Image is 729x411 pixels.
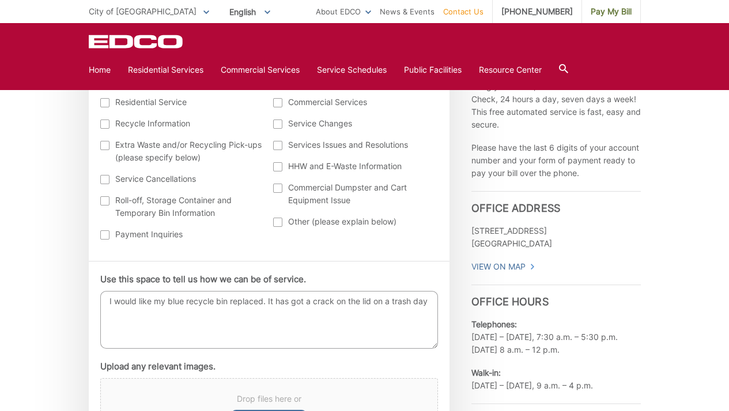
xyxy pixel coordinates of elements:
[471,191,641,215] h3: Office Address
[273,215,435,228] label: Other (please explain below)
[273,117,435,130] label: Service Changes
[471,368,501,378] b: Walk-in:
[89,63,111,76] a: Home
[100,228,262,241] label: Payment Inquiries
[100,361,216,372] label: Upload any relevant images.
[471,285,641,308] h3: Office Hours
[471,225,641,250] p: [STREET_ADDRESS] [GEOGRAPHIC_DATA]
[100,173,262,185] label: Service Cancellations
[471,367,641,392] p: [DATE] – [DATE], 9 a.m. – 4 p.m.
[89,35,184,48] a: EDCD logo. Return to the homepage.
[89,6,197,16] span: City of [GEOGRAPHIC_DATA]
[471,319,517,329] b: Telephones:
[273,139,435,151] label: Services Issues and Resolutions
[100,274,306,285] label: Use this space to tell us how we can be of service.
[221,63,300,76] a: Commercial Services
[273,96,435,109] label: Commercial Services
[100,194,262,219] label: Roll-off, Storage Container and Temporary Bin Information
[316,5,371,18] a: About EDCO
[471,141,641,180] p: Please have the last 6 digits of your account number and your form of payment ready to pay your b...
[273,181,435,207] label: Commercial Dumpster and Cart Equipment Issue
[128,63,203,76] a: Residential Services
[404,63,462,76] a: Public Facilities
[380,5,435,18] a: News & Events
[100,117,262,130] label: Recycle Information
[100,96,262,109] label: Residential Service
[479,63,542,76] a: Resource Center
[115,393,424,405] span: Drop files here or
[443,5,484,18] a: Contact Us
[471,260,535,273] a: View On Map
[221,2,279,21] span: English
[100,139,262,164] label: Extra Waste and/or Recycling Pick-ups (please specify below)
[471,68,641,131] p: EDCO now accepts payments by phone using your Visa®, MasterCard® or Electronic Check, 24 hours a ...
[317,63,387,76] a: Service Schedules
[273,160,435,173] label: HHW and E-Waste Information
[471,318,641,356] p: [DATE] – [DATE], 7:30 a.m. – 5:30 p.m. [DATE] 8 a.m. – 12 p.m.
[591,5,632,18] span: Pay My Bill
